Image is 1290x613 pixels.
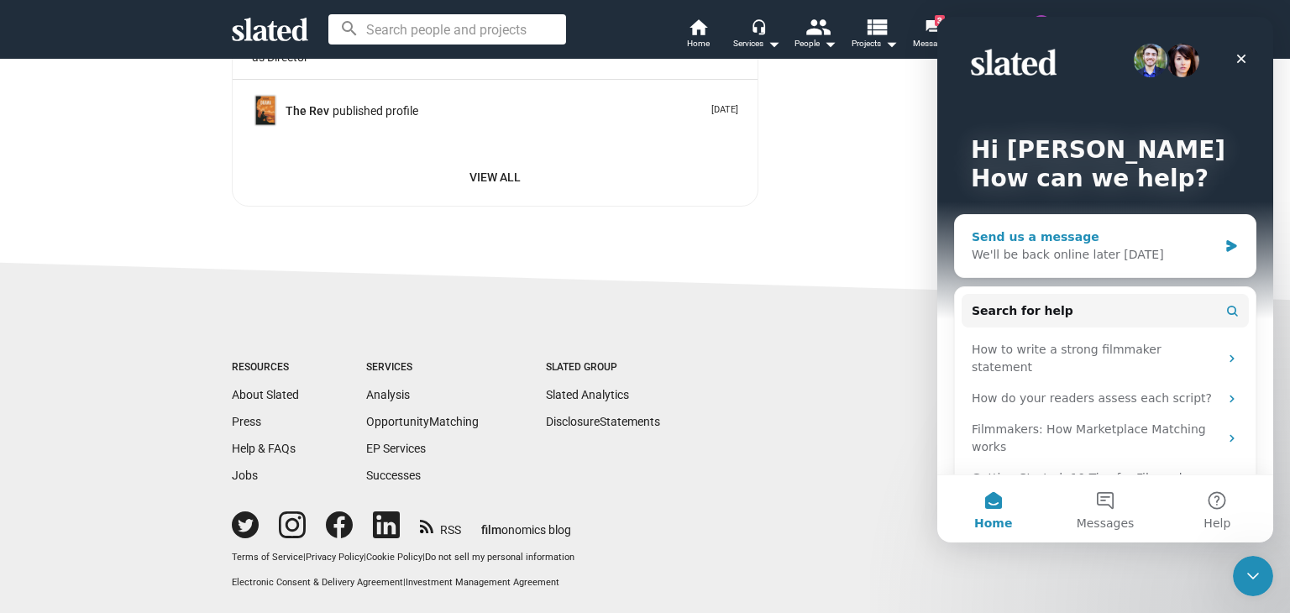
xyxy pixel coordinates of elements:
[232,415,261,428] a: Press
[232,361,299,375] div: Resources
[303,552,306,563] span: |
[925,18,941,34] mat-icon: forum
[935,15,945,26] span: 3
[763,34,784,54] mat-icon: arrow_drop_down
[286,103,333,119] a: The Rev
[232,552,303,563] a: Terms of Service
[481,523,501,537] span: film
[845,17,904,54] button: Projects
[705,104,738,117] p: [DATE]
[688,17,708,37] mat-icon: home
[420,512,461,538] a: RSS
[794,34,836,54] div: People
[306,552,364,563] a: Privacy Policy
[366,469,421,482] a: Successes
[232,577,403,588] a: Electronic Consent & Delivery Agreement
[805,14,830,39] mat-icon: people
[864,14,889,39] mat-icon: view_list
[364,552,366,563] span: |
[252,162,738,192] a: View All
[913,34,954,54] span: Messaging
[733,34,780,54] div: Services
[727,17,786,54] button: Services
[425,552,574,564] button: Do not sell my personal information
[669,17,727,54] a: Home
[852,34,898,54] span: Projects
[546,415,660,428] a: DisclosureStatements
[328,14,566,45] input: Search people and projects
[366,415,479,428] a: OpportunityMatching
[904,17,962,54] a: 3Messaging
[1031,15,1051,35] img: Jeffrey Michael Rose
[687,34,710,54] span: Home
[366,361,479,375] div: Services
[881,34,901,54] mat-icon: arrow_drop_down
[403,577,406,588] span: |
[820,34,840,54] mat-icon: arrow_drop_down
[232,469,258,482] a: Jobs
[366,442,426,455] a: EP Services
[422,552,425,563] span: |
[546,388,629,401] a: Slated Analytics
[255,96,275,126] img: The Rev
[546,361,660,375] div: Slated Group
[1021,12,1062,55] button: Jeffrey Michael RoseMe
[366,552,422,563] a: Cookie Policy
[333,103,422,119] span: published profile
[481,509,571,538] a: filmonomics blog
[786,17,845,54] button: People
[1233,556,1273,596] iframe: Intercom live chat
[937,17,1273,542] iframe: Intercom live chat
[232,388,299,401] a: About Slated
[406,577,559,588] a: Investment Management Agreement
[265,162,725,192] span: View All
[366,388,410,401] a: Analysis
[232,442,296,455] a: Help & FAQs
[751,18,766,34] mat-icon: headset_mic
